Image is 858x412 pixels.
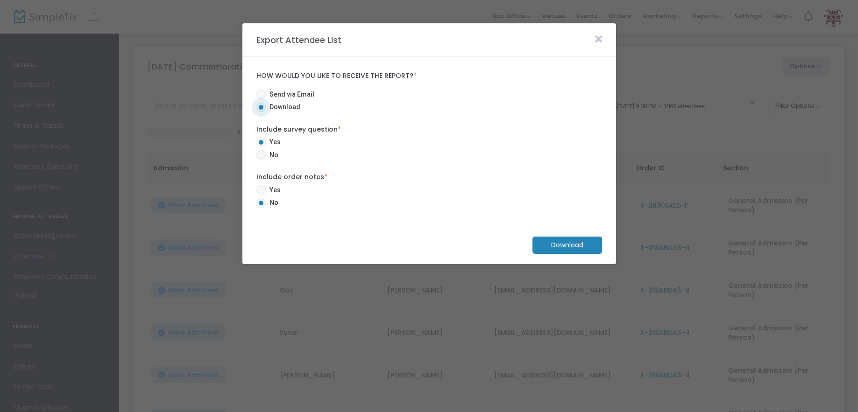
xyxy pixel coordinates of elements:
[532,237,602,254] m-button: Download
[256,72,602,80] label: How would you like to receive the report?
[252,34,346,46] m-panel-title: Export Attendee List
[256,125,602,134] label: Include survey question
[266,137,281,147] span: Yes
[242,23,616,57] m-panel-header: Export Attendee List
[266,198,278,208] span: No
[266,150,278,160] span: No
[266,102,300,112] span: Download
[266,185,281,195] span: Yes
[266,90,314,99] span: Send via Email
[256,172,602,182] label: Include order notes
